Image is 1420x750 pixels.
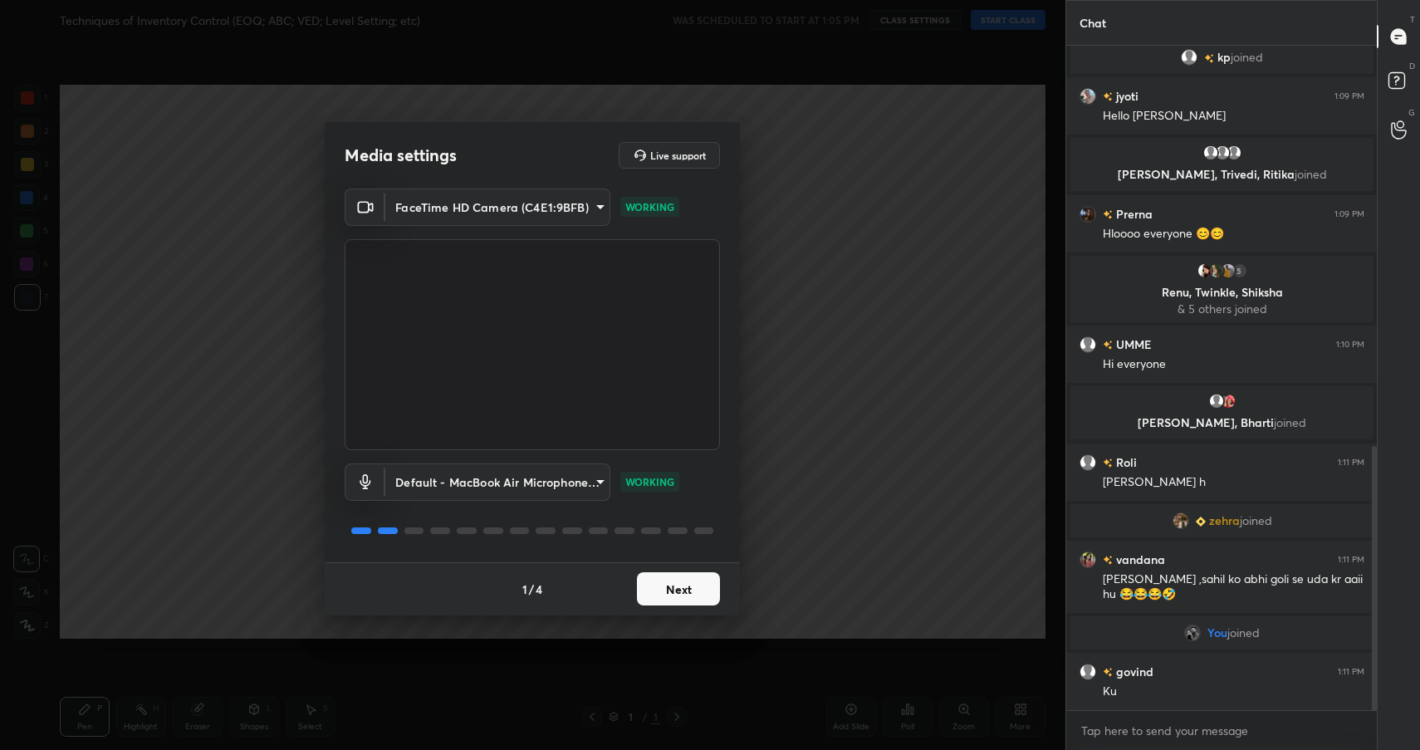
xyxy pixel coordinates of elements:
[1207,262,1224,279] img: 7a5e06a9942948a4a0e7b4d04a17e5a7.jpg
[1103,210,1113,219] img: no-rating-badge.077c3623.svg
[1103,356,1364,373] div: Hi everyone
[536,581,542,598] h4: 4
[1103,571,1364,603] div: [PERSON_NAME] ,sahil ko abhi goli se uda kr aaii hu 😂😂😂🤣
[1294,166,1326,182] span: joined
[1103,458,1113,468] img: no-rating-badge.077c3623.svg
[625,199,674,214] p: WORKING
[385,189,610,226] div: FaceTime HD Camera (C4E1:9BFB)
[1103,108,1364,125] div: Hello [PERSON_NAME]
[1231,51,1263,64] span: joined
[1113,663,1153,680] h6: govind
[1066,46,1378,710] div: grid
[637,572,720,605] button: Next
[1184,625,1201,641] img: 9af2b4c1818c46ee8a42d2649b7ac35f.png
[1338,667,1364,677] div: 1:11 PM
[1113,551,1165,568] h6: vandana
[1227,626,1260,640] span: joined
[1208,514,1239,527] span: zehra
[1231,262,1247,279] div: 5
[1338,458,1364,468] div: 1:11 PM
[1113,87,1138,105] h6: jyoti
[1080,664,1096,680] img: default.png
[1338,555,1364,565] div: 1:11 PM
[1219,393,1236,409] img: 3
[1113,205,1153,223] h6: Prerna
[1409,60,1415,72] p: D
[1080,302,1364,316] p: & 5 others joined
[1274,414,1306,430] span: joined
[1113,336,1152,353] h6: UMME
[1207,393,1224,409] img: default.png
[1410,13,1415,26] p: T
[1196,262,1212,279] img: 4a864ac992c24dc5bf8790e86a9aaea7.17276670_3
[1334,209,1364,219] div: 1:09 PM
[1103,92,1113,101] img: no-rating-badge.077c3623.svg
[529,581,534,598] h4: /
[1080,416,1364,429] p: [PERSON_NAME], Bharti
[1080,88,1096,105] img: b1e689f658bf4350985d5b2e8bb9b977.jpg
[1207,626,1227,640] span: You
[1172,512,1188,529] img: f0802c1f00ae430a9627b9f203c97ed1.jpg
[1239,514,1271,527] span: joined
[1080,551,1096,568] img: 68ea001a1ae04334b42991adfe519f2f.jpg
[1334,91,1364,101] div: 1:09 PM
[1213,145,1230,161] img: default.png
[650,150,706,160] h5: Live support
[1217,51,1231,64] span: kp
[1103,474,1364,491] div: [PERSON_NAME] h
[625,474,674,489] p: WORKING
[1080,286,1364,299] p: Renu, Twinkle, Shiksha
[1103,668,1113,677] img: no-rating-badge.077c3623.svg
[1080,336,1096,353] img: default.png
[385,463,610,501] div: FaceTime HD Camera (C4E1:9BFB)
[1103,684,1364,700] div: Ku
[1336,340,1364,350] div: 1:10 PM
[1103,341,1113,350] img: no-rating-badge.077c3623.svg
[1408,106,1415,119] p: G
[522,581,527,598] h4: 1
[1225,145,1241,161] img: default.png
[1204,54,1214,63] img: no-rating-badge.077c3623.svg
[1181,49,1197,66] img: default.png
[1202,145,1218,161] img: default.png
[1066,1,1119,45] p: Chat
[1103,226,1364,243] div: Hloooo everyone 😊😊
[1113,453,1137,471] h6: Roli
[1080,168,1364,181] p: [PERSON_NAME], Trivedi, Ritika
[1080,454,1096,471] img: default.png
[1219,262,1236,279] img: e0a5845a2b1642868c04df33872d1d7a.jpg
[1080,206,1096,223] img: c1080fa45a5a44a8aab3a556101e2996.jpg
[1103,556,1113,565] img: no-rating-badge.077c3623.svg
[1195,517,1205,527] img: Learner_Badge_beginner_1_8b307cf2a0.svg
[345,145,457,166] h2: Media settings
